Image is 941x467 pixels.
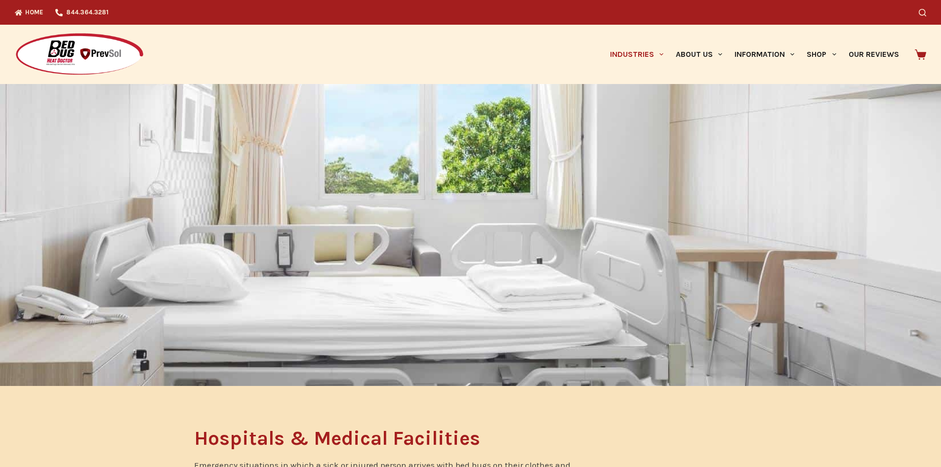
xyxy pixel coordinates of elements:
nav: Primary [604,25,905,84]
img: Prevsol/Bed Bug Heat Doctor [15,33,144,77]
a: Shop [801,25,842,84]
h1: Hospitals & Medical Facilities [194,428,596,448]
a: About Us [669,25,728,84]
a: Industries [604,25,669,84]
a: Our Reviews [842,25,905,84]
a: Information [729,25,801,84]
button: Search [919,9,926,16]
